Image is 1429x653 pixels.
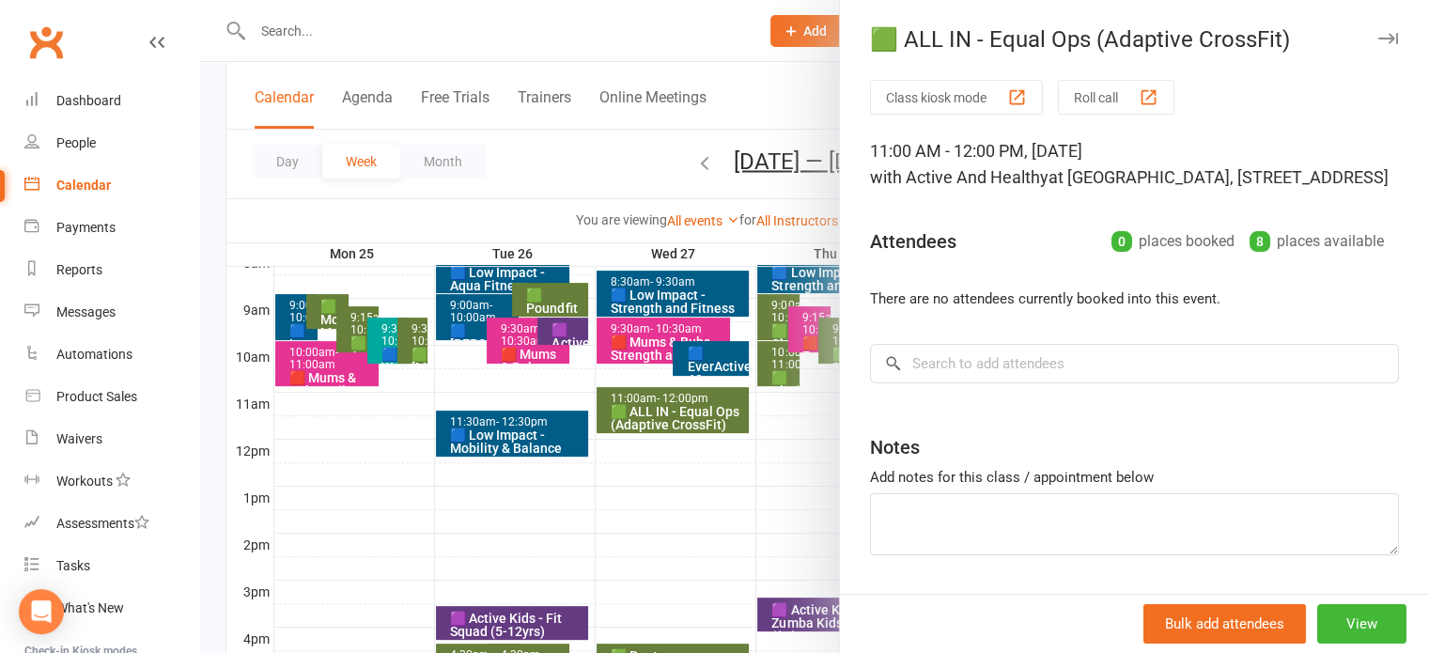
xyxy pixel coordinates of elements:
a: What's New [24,587,198,630]
a: Waivers [24,418,198,460]
a: Tasks [24,545,198,587]
a: People [24,122,198,164]
div: Reports [56,262,102,277]
div: Automations [56,347,132,362]
a: Dashboard [24,80,198,122]
span: with Active And Healthy [870,167,1048,187]
a: Product Sales [24,376,198,418]
button: Bulk add attendees [1143,604,1306,644]
div: Attendees [870,228,956,255]
a: Assessments [24,503,198,545]
a: Clubworx [23,19,70,66]
div: Dashboard [56,93,121,108]
div: People [56,135,96,150]
input: Search to add attendees [870,344,1399,383]
div: 🟩 ALL IN - Equal Ops (Adaptive CrossFit) [840,26,1429,53]
div: places available [1250,228,1384,255]
button: Roll call [1058,80,1174,115]
div: Add notes for this class / appointment below [870,466,1399,489]
div: Waivers [56,431,102,446]
a: Reports [24,249,198,291]
div: 11:00 AM - 12:00 PM, [DATE] [870,138,1399,191]
div: Tasks [56,558,90,573]
div: Notes [870,434,920,460]
div: 8 [1250,231,1270,252]
div: What's New [56,600,124,615]
a: Calendar [24,164,198,207]
div: Workouts [56,474,113,489]
div: Open Intercom Messenger [19,589,64,634]
div: Calendar [56,178,111,193]
li: There are no attendees currently booked into this event. [870,288,1399,310]
div: Product Sales [56,389,137,404]
div: Payments [56,220,116,235]
button: Class kiosk mode [870,80,1043,115]
div: Messages [56,304,116,319]
div: 0 [1111,231,1132,252]
div: Assessments [56,516,149,531]
button: View [1317,604,1406,644]
a: Messages [24,291,198,334]
a: Automations [24,334,198,376]
div: places booked [1111,228,1235,255]
a: Payments [24,207,198,249]
a: Workouts [24,460,198,503]
span: at [GEOGRAPHIC_DATA], [STREET_ADDRESS] [1048,167,1389,187]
